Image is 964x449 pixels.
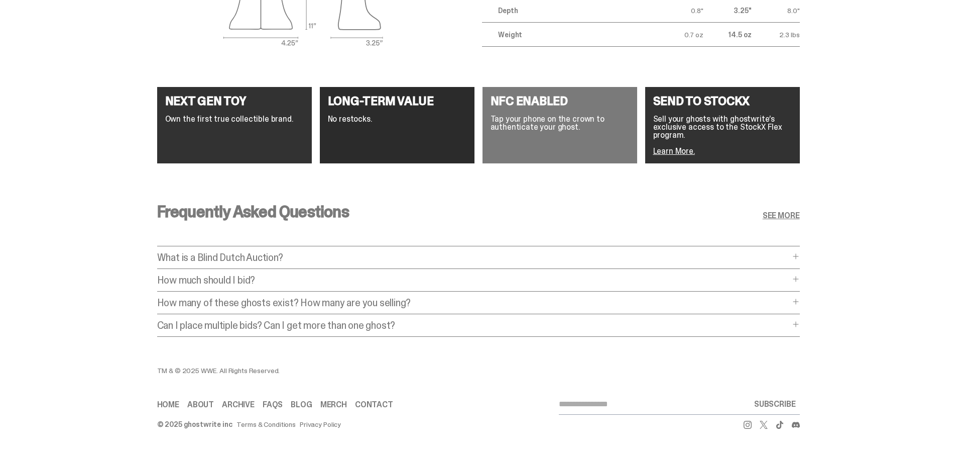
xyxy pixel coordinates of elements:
p: How many of these ghosts exist? How many are you selling? [157,298,790,308]
td: 14.5 oz [703,23,752,47]
p: What is a Blind Dutch Auction? [157,252,790,262]
h4: NFC ENABLED [491,95,629,107]
p: Sell your ghosts with ghostwrite’s exclusive access to the StockX Flex program. [653,115,792,139]
p: How much should I bid? [157,275,790,285]
h4: LONG-TERM VALUE [328,95,466,107]
a: SEE MORE [763,212,800,220]
p: Can I place multiple bids? Can I get more than one ghost? [157,320,790,330]
a: About [187,401,214,409]
a: Terms & Conditions [236,421,296,428]
button: SUBSCRIBE [750,394,800,414]
a: Home [157,401,179,409]
a: Contact [355,401,393,409]
p: No restocks. [328,115,466,123]
h4: NEXT GEN TOY [165,95,304,107]
a: Blog [291,401,312,409]
p: Own the first true collectible brand. [165,115,304,123]
a: Merch [320,401,347,409]
div: © 2025 ghostwrite inc [157,421,232,428]
div: TM & © 2025 WWE. All Rights Reserved. [157,367,559,374]
td: 2.3 lbs [752,23,800,47]
a: Privacy Policy [300,421,341,428]
td: Weight [482,23,655,47]
h3: Frequently Asked Questions [157,204,349,220]
td: 0.7 oz [655,23,703,47]
a: FAQs [263,401,283,409]
a: Learn More. [653,146,695,156]
h4: SEND TO STOCKX [653,95,792,107]
a: Archive [222,401,255,409]
p: Tap your phone on the crown to authenticate your ghost. [491,115,629,131]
